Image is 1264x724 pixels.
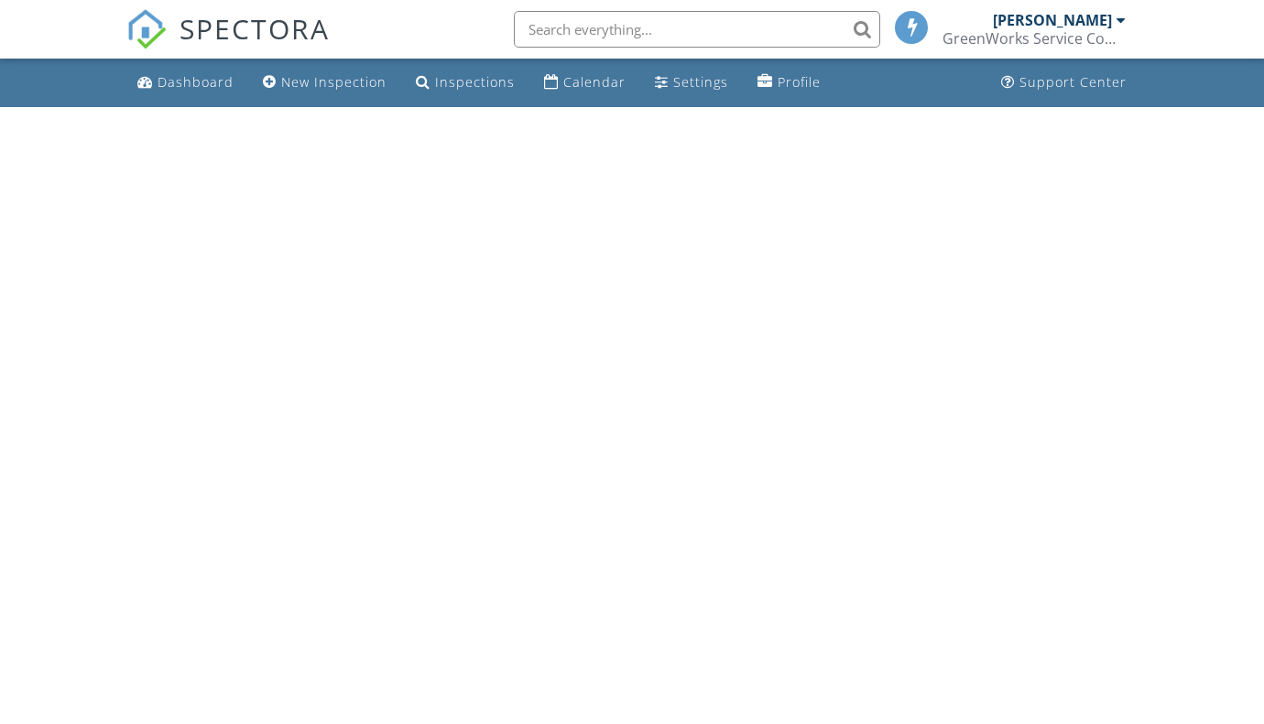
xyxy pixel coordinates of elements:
[281,73,387,91] div: New Inspection
[537,66,633,100] a: Calendar
[1019,73,1127,91] div: Support Center
[993,11,1112,29] div: [PERSON_NAME]
[180,9,330,48] span: SPECTORA
[563,73,626,91] div: Calendar
[256,66,394,100] a: New Inspection
[648,66,736,100] a: Settings
[943,29,1126,48] div: GreenWorks Service Company
[750,66,828,100] a: Profile
[435,73,515,91] div: Inspections
[778,73,821,91] div: Profile
[158,73,234,91] div: Dashboard
[673,73,728,91] div: Settings
[126,9,167,49] img: The Best Home Inspection Software - Spectora
[126,25,330,63] a: SPECTORA
[130,66,241,100] a: Dashboard
[994,66,1134,100] a: Support Center
[409,66,522,100] a: Inspections
[514,11,880,48] input: Search everything...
